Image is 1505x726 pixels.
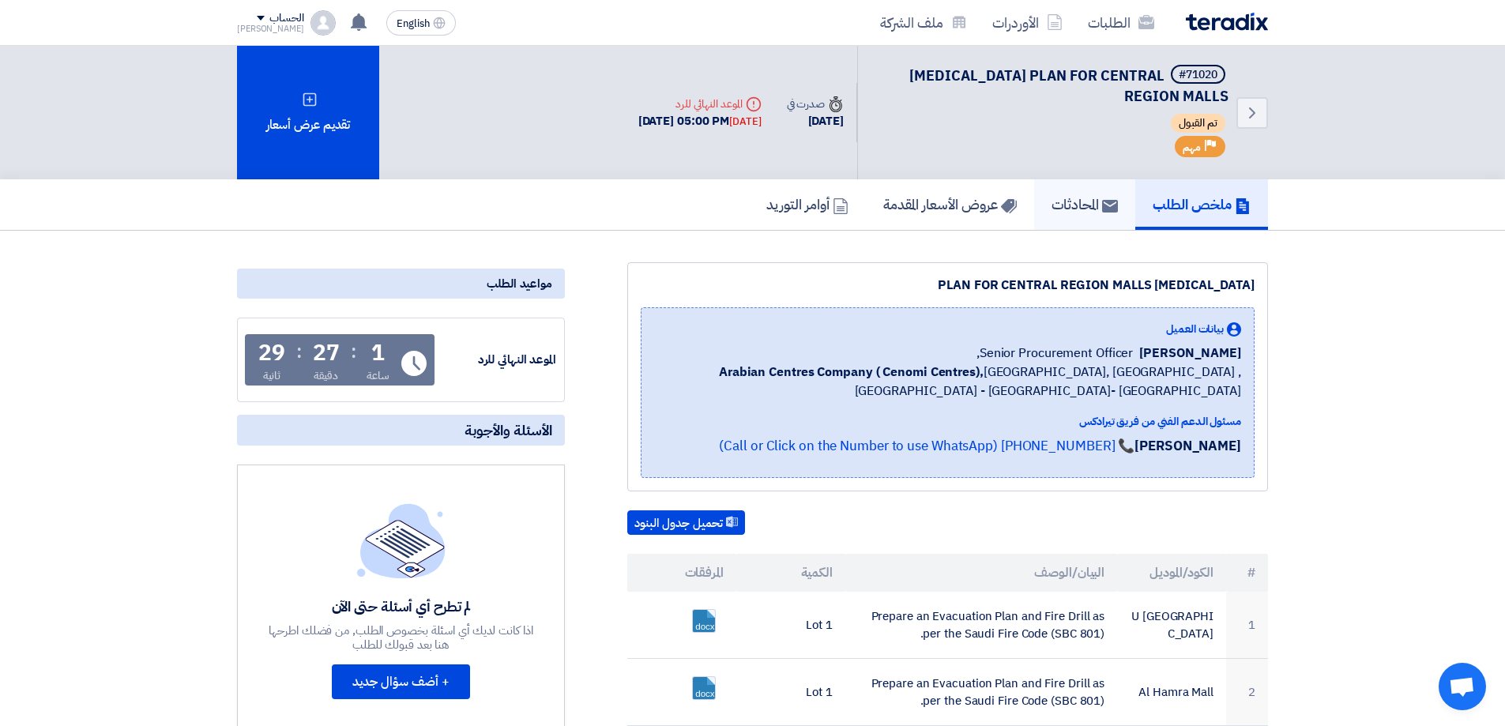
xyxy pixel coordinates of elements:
a: ملف الشركة [867,4,980,41]
h5: عروض الأسعار المقدمة [883,195,1017,213]
div: [DATE] 05:00 PM [638,112,762,130]
a: Open chat [1439,663,1486,710]
div: ساعة [367,367,389,384]
h5: المحادثات [1052,195,1118,213]
div: دقيقة [314,367,338,384]
button: + أضف سؤال جديد [332,664,470,699]
div: صدرت في [787,96,844,112]
td: 1 Lot [736,659,845,726]
a: الطلبات [1075,4,1167,41]
div: الموعد النهائي للرد [638,96,762,112]
td: Prepare an Evacuation Plan and Fire Drill as per the Saudi Fire Code (SBC 801). [845,592,1118,659]
th: المرفقات [627,554,736,592]
div: الحساب [269,12,303,25]
div: [MEDICAL_DATA] PLAN FOR CENTRAL REGION MALLS [641,276,1255,295]
th: # [1226,554,1268,592]
div: لم تطرح أي أسئلة حتى الآن [267,597,536,615]
td: 1 Lot [736,592,845,659]
span: الأسئلة والأجوبة [465,421,552,439]
h5: EMERGENCY EVACUATION PLAN FOR CENTRAL REGION MALLS [877,65,1228,106]
span: مهم [1183,140,1201,155]
span: [MEDICAL_DATA] PLAN FOR CENTRAL REGION MALLS [909,65,1228,107]
span: تم القبول [1171,114,1225,133]
a: الأوردرات [980,4,1075,41]
div: 27 [313,342,340,364]
img: empty_state_list.svg [357,503,446,577]
th: الكود/الموديل [1117,554,1226,592]
a: 📞 [PHONE_NUMBER] (Call or Click on the Number to use WhatsApp) [719,436,1134,456]
a: Approved_SOW_1754982598681.docx [693,610,819,705]
td: 2 [1226,659,1268,726]
th: البيان/الوصف [845,554,1118,592]
b: Arabian Centres Company ( Cenomi Centres), [719,363,984,382]
div: [PERSON_NAME] [237,24,304,33]
span: [PERSON_NAME] [1139,344,1241,363]
th: الكمية [736,554,845,592]
h5: ملخص الطلب [1153,195,1251,213]
a: أوامر التوريد [749,179,866,230]
span: بيانات العميل [1166,321,1224,337]
div: مواعيد الطلب [237,269,565,299]
td: Al Hamra Mall [1117,659,1226,726]
td: 1 [1226,592,1268,659]
div: : [351,337,356,366]
img: Teradix logo [1186,13,1268,31]
a: المحادثات [1034,179,1135,230]
div: [DATE] [787,112,844,130]
div: 1 [371,342,385,364]
img: profile_test.png [310,10,336,36]
a: عروض الأسعار المقدمة [866,179,1034,230]
div: اذا كانت لديك أي اسئلة بخصوص الطلب, من فضلك اطرحها هنا بعد قبولك للطلب [267,623,536,652]
div: : [296,337,302,366]
span: [GEOGRAPHIC_DATA], [GEOGRAPHIC_DATA] ,[GEOGRAPHIC_DATA] - [GEOGRAPHIC_DATA]- [GEOGRAPHIC_DATA] [654,363,1241,401]
div: ثانية [263,367,281,384]
strong: [PERSON_NAME] [1134,436,1241,456]
div: 29 [258,342,285,364]
div: مسئول الدعم الفني من فريق تيرادكس [654,413,1241,430]
button: English [386,10,456,36]
span: Senior Procurement Officer, [976,344,1133,363]
a: ملخص الطلب [1135,179,1268,230]
div: [DATE] [729,114,761,130]
h5: أوامر التوريد [766,195,848,213]
td: U [GEOGRAPHIC_DATA] [1117,592,1226,659]
div: تقديم عرض أسعار [237,46,379,179]
div: الموعد النهائي للرد [438,351,556,369]
button: تحميل جدول البنود [627,510,745,536]
td: Prepare an Evacuation Plan and Fire Drill as per the Saudi Fire Code (SBC 801). [845,659,1118,726]
span: English [397,18,430,29]
div: #71020 [1179,70,1217,81]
